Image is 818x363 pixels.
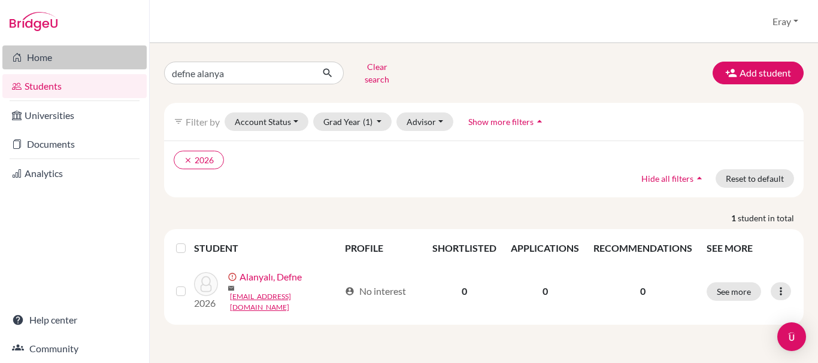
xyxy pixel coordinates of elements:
th: SHORTLISTED [425,234,504,263]
a: Help center [2,308,147,332]
i: filter_list [174,117,183,126]
a: Alanyalı, Defne [240,270,302,284]
button: Grad Year(1) [313,112,392,131]
a: Universities [2,103,147,127]
input: Find student by name... [164,62,313,84]
th: APPLICATIONS [504,234,586,263]
button: Eray [767,10,804,33]
a: Students [2,74,147,98]
button: Reset to default [716,169,794,188]
div: No interest [345,284,406,298]
span: Hide all filters [641,173,693,184]
span: Show more filters [468,117,534,127]
button: Show more filtersarrow_drop_up [458,112,556,131]
button: See more [707,282,761,301]
a: Community [2,337,147,361]
span: account_circle [345,286,355,296]
span: (1) [363,117,372,127]
button: Advisor [396,112,453,131]
a: Analytics [2,161,147,185]
td: 0 [425,263,504,320]
img: Alanyalı, Defne [194,272,218,296]
a: [EMAIL_ADDRESS][DOMAIN_NAME] [230,291,340,313]
span: error_outline [228,272,240,282]
th: PROFILE [338,234,425,263]
th: SEE MORE [699,234,799,263]
a: Home [2,45,147,69]
th: STUDENT [194,234,338,263]
th: RECOMMENDATIONS [586,234,699,263]
p: 2026 [194,296,218,310]
button: Hide all filtersarrow_drop_up [631,169,716,188]
a: Documents [2,132,147,156]
button: Add student [713,62,804,84]
strong: 1 [731,212,738,224]
span: student in total [738,212,804,224]
p: 0 [593,284,692,298]
i: arrow_drop_up [534,115,546,127]
td: 0 [504,263,586,320]
button: Account Status [225,112,308,131]
i: clear [184,156,192,164]
span: Filter by [186,116,220,127]
span: mail [228,285,235,292]
button: Clear search [344,57,410,89]
i: arrow_drop_up [693,172,705,184]
button: clear2026 [174,151,224,169]
img: Bridge-U [10,12,57,31]
div: Open Intercom Messenger [777,322,806,351]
